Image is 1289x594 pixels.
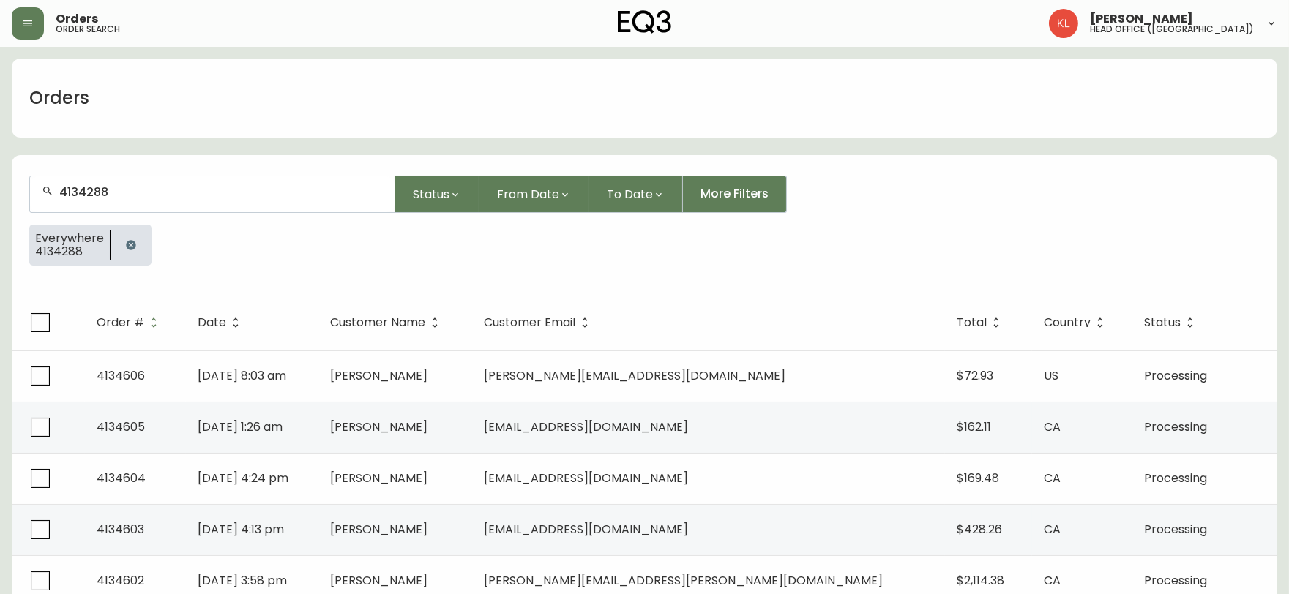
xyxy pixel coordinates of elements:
[97,418,145,435] span: 4134605
[957,367,993,384] span: $72.93
[957,470,999,486] span: $169.48
[1090,13,1193,25] span: [PERSON_NAME]
[484,572,883,589] span: [PERSON_NAME][EMAIL_ADDRESS][PERSON_NAME][DOMAIN_NAME]
[1144,470,1207,486] span: Processing
[198,318,226,327] span: Date
[484,470,688,486] span: [EMAIL_ADDRESS][DOMAIN_NAME]
[29,86,89,110] h1: Orders
[198,470,288,486] span: [DATE] 4:24 pm
[198,418,283,435] span: [DATE] 1:26 am
[683,176,787,213] button: More Filters
[484,367,785,384] span: [PERSON_NAME][EMAIL_ADDRESS][DOMAIN_NAME]
[1044,418,1061,435] span: CA
[1044,521,1061,538] span: CA
[198,316,245,329] span: Date
[97,572,144,589] span: 4134602
[1044,470,1061,486] span: CA
[1144,521,1207,538] span: Processing
[395,176,479,213] button: Status
[198,367,286,384] span: [DATE] 8:03 am
[35,232,104,245] span: Everywhere
[198,521,284,538] span: [DATE] 4:13 pm
[330,521,427,538] span: [PERSON_NAME]
[35,245,104,258] span: 4134288
[484,418,688,435] span: [EMAIL_ADDRESS][DOMAIN_NAME]
[607,185,653,203] span: To Date
[330,318,425,327] span: Customer Name
[957,318,987,327] span: Total
[1144,318,1181,327] span: Status
[1044,316,1110,329] span: Country
[589,176,683,213] button: To Date
[1090,25,1254,34] h5: head office ([GEOGRAPHIC_DATA])
[330,418,427,435] span: [PERSON_NAME]
[1044,318,1091,327] span: Country
[56,13,98,25] span: Orders
[97,367,145,384] span: 4134606
[700,186,769,202] span: More Filters
[497,185,559,203] span: From Date
[484,521,688,538] span: [EMAIL_ADDRESS][DOMAIN_NAME]
[1144,367,1207,384] span: Processing
[97,470,146,486] span: 4134604
[1049,9,1078,38] img: 2c0c8aa7421344cf0398c7f872b772b5
[1144,418,1207,435] span: Processing
[1144,572,1207,589] span: Processing
[484,316,594,329] span: Customer Email
[198,572,287,589] span: [DATE] 3:58 pm
[56,25,120,34] h5: order search
[1144,316,1200,329] span: Status
[957,316,1006,329] span: Total
[479,176,589,213] button: From Date
[97,316,163,329] span: Order #
[330,572,427,589] span: [PERSON_NAME]
[957,521,1002,538] span: $428.26
[97,318,144,327] span: Order #
[59,185,383,199] input: Search
[330,470,427,486] span: [PERSON_NAME]
[1044,572,1061,589] span: CA
[618,10,672,34] img: logo
[413,185,449,203] span: Status
[484,318,575,327] span: Customer Email
[957,418,991,435] span: $162.11
[1044,367,1058,384] span: US
[957,572,1004,589] span: $2,114.38
[97,521,144,538] span: 4134603
[330,316,444,329] span: Customer Name
[330,367,427,384] span: [PERSON_NAME]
